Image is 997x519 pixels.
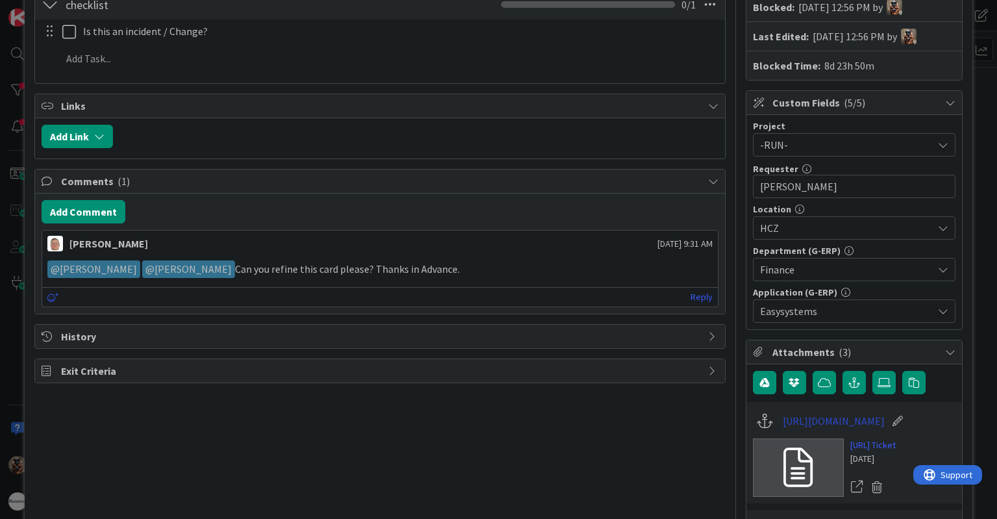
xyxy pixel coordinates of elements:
[844,96,865,109] span: ( 5/5 )
[824,58,874,73] div: 8d 23h 50m
[61,173,701,189] span: Comments
[760,220,933,236] span: HCZ
[42,200,125,223] button: Add Comment
[753,205,955,214] div: Location
[850,452,896,466] div: [DATE]
[760,303,933,319] span: Easysystems
[753,29,809,44] b: Last Edited:
[61,98,701,114] span: Links
[117,175,130,188] span: ( 1 )
[901,29,917,44] img: VK
[753,246,955,255] div: Department (G-ERP)
[772,95,939,110] span: Custom Fields
[145,262,154,275] span: @
[850,438,896,452] a: [URL] Ticket
[61,363,701,379] span: Exit Criteria
[51,262,60,275] span: @
[69,236,148,251] div: [PERSON_NAME]
[839,346,851,359] span: ( 3 )
[47,236,63,251] img: lD
[760,136,926,154] span: -RUN-
[753,121,955,131] div: Project
[658,237,713,251] span: [DATE] 9:31 AM
[61,329,701,344] span: History
[760,262,933,277] span: Finance
[753,288,955,297] div: Application (G-ERP)
[145,262,232,275] span: [PERSON_NAME]
[47,260,712,278] p: Can you refine this card please? Thanks in Advance.
[753,163,798,175] label: Requester
[813,29,917,44] div: [DATE] 12:56 PM by
[51,262,137,275] span: [PERSON_NAME]
[850,479,865,496] a: Open
[753,58,820,73] b: Blocked Time:
[27,2,59,18] span: Support
[783,413,885,429] a: [URL][DOMAIN_NAME]
[691,289,713,305] a: Reply
[83,24,716,39] p: Is this an incident / Change?
[42,125,113,148] button: Add Link
[772,344,939,360] span: Attachments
